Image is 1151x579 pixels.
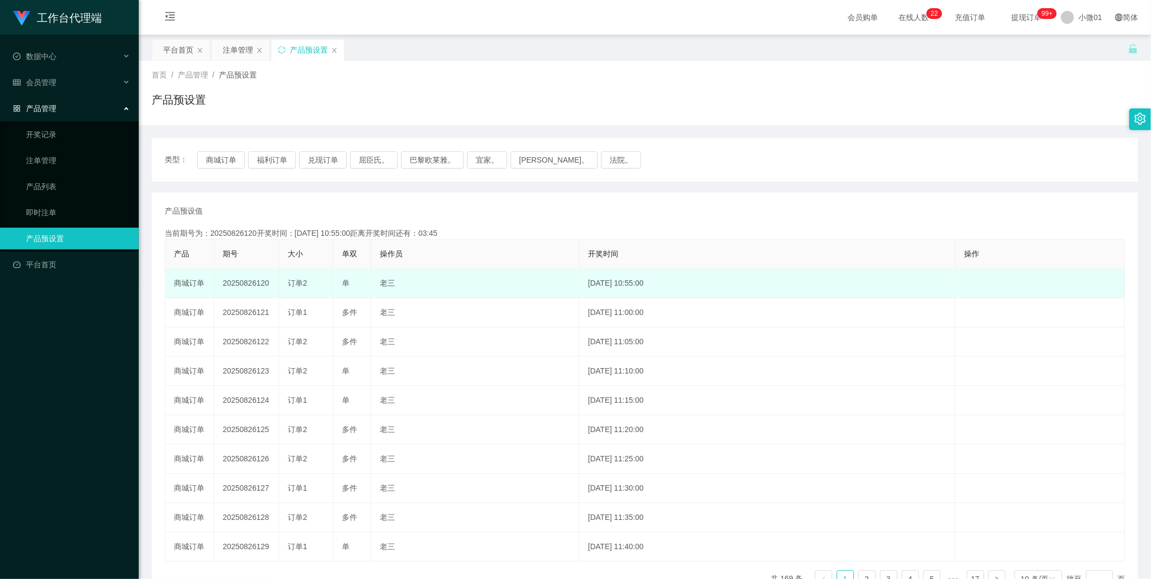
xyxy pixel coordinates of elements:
td: 商城订单 [165,357,214,386]
td: 20250826121 [214,298,279,327]
span: / [171,70,173,79]
td: 老三 [371,386,579,415]
i: 图标： 关闭 [331,47,338,54]
a: 注单管理 [26,150,130,171]
td: 老三 [371,474,579,503]
td: 商城订单 [165,386,214,415]
td: [DATE] 11:30:00 [579,474,955,503]
a: 开奖记录 [26,124,130,145]
span: 订单2 [288,279,307,287]
span: 多件 [342,308,357,317]
i: 图标： 关闭 [256,47,263,54]
a: 工作台代理端 [13,13,102,22]
i: 图标： 关闭 [197,47,203,54]
td: 老三 [371,269,579,298]
td: 20250826128 [214,503,279,532]
button: 巴黎欧莱雅。 [401,151,464,169]
td: [DATE] 11:15:00 [579,386,955,415]
td: [DATE] 11:00:00 [579,298,955,327]
div: 平台首页 [163,40,193,60]
p: 2 [931,8,935,19]
span: 订单2 [288,337,307,346]
span: 单双 [342,249,357,258]
i: 图标： AppStore-O [13,105,21,112]
a: 图标： 仪表板平台首页 [13,254,130,275]
span: 多件 [342,484,357,492]
span: 产品预设置 [219,70,257,79]
span: 多件 [342,454,357,463]
td: 老三 [371,532,579,562]
h1: 产品预设置 [152,92,206,108]
span: 产品管理 [178,70,208,79]
span: 多件 [342,513,357,522]
span: 多件 [342,337,357,346]
td: 20250826123 [214,357,279,386]
a: 产品列表 [26,176,130,197]
i: 图标： 设置 [1134,113,1146,125]
i: 图标： menu-fold [152,1,189,35]
td: 商城订单 [165,445,214,474]
div: 当前期号为：20250826120开奖时间：[DATE] 10:55:00距离开奖时间还有：03:45 [165,228,1125,239]
span: 订单2 [288,366,307,375]
span: 单 [342,396,350,404]
span: 类型： [165,151,197,169]
td: 老三 [371,415,579,445]
td: [DATE] 11:05:00 [579,327,955,357]
span: 订单1 [288,396,307,404]
span: 操作 [964,249,979,258]
a: 即时注单 [26,202,130,223]
td: 20250826120 [214,269,279,298]
td: 老三 [371,327,579,357]
td: 商城订单 [165,532,214,562]
span: 订单2 [288,425,307,434]
font: 数据中心 [26,52,56,61]
span: 订单1 [288,484,307,492]
td: 商城订单 [165,327,214,357]
i: 图标： global [1115,14,1123,21]
td: 商城订单 [165,503,214,532]
span: 开奖时间 [588,249,618,258]
td: 20250826127 [214,474,279,503]
td: 商城订单 [165,298,214,327]
font: 提现订单 [1011,13,1042,22]
font: 产品管理 [26,104,56,113]
i: 图标： table [13,79,21,86]
span: 产品 [174,249,189,258]
td: 商城订单 [165,474,214,503]
button: 福利订单 [248,151,296,169]
i: 图标： 解锁 [1128,44,1138,54]
button: 宜家。 [467,151,507,169]
span: 多件 [342,425,357,434]
sup: 964 [1037,8,1057,19]
span: 期号 [223,249,238,258]
i: 图标： 同步 [278,46,286,54]
i: 图标： check-circle-o [13,53,21,60]
button: 兑现订单 [299,151,347,169]
div: 注单管理 [223,40,253,60]
span: 单 [342,279,350,287]
td: [DATE] 11:25:00 [579,445,955,474]
td: [DATE] 11:20:00 [579,415,955,445]
p: 2 [934,8,938,19]
div: 产品预设置 [290,40,328,60]
span: 大小 [288,249,303,258]
span: / [212,70,215,79]
td: 20250826122 [214,327,279,357]
span: 订单2 [288,513,307,522]
td: 20250826129 [214,532,279,562]
span: 单 [342,542,350,551]
button: 商城订单 [197,151,245,169]
td: [DATE] 11:35:00 [579,503,955,532]
td: 20250826124 [214,386,279,415]
td: 老三 [371,357,579,386]
img: logo.9652507e.png [13,11,30,26]
button: 屈臣氏。 [350,151,398,169]
button: [PERSON_NAME]。 [510,151,598,169]
font: 会员管理 [26,78,56,87]
td: [DATE] 11:10:00 [579,357,955,386]
span: 首页 [152,70,167,79]
td: [DATE] 10:55:00 [579,269,955,298]
span: 操作员 [380,249,403,258]
font: 在线人数 [898,13,929,22]
span: 订单1 [288,308,307,317]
